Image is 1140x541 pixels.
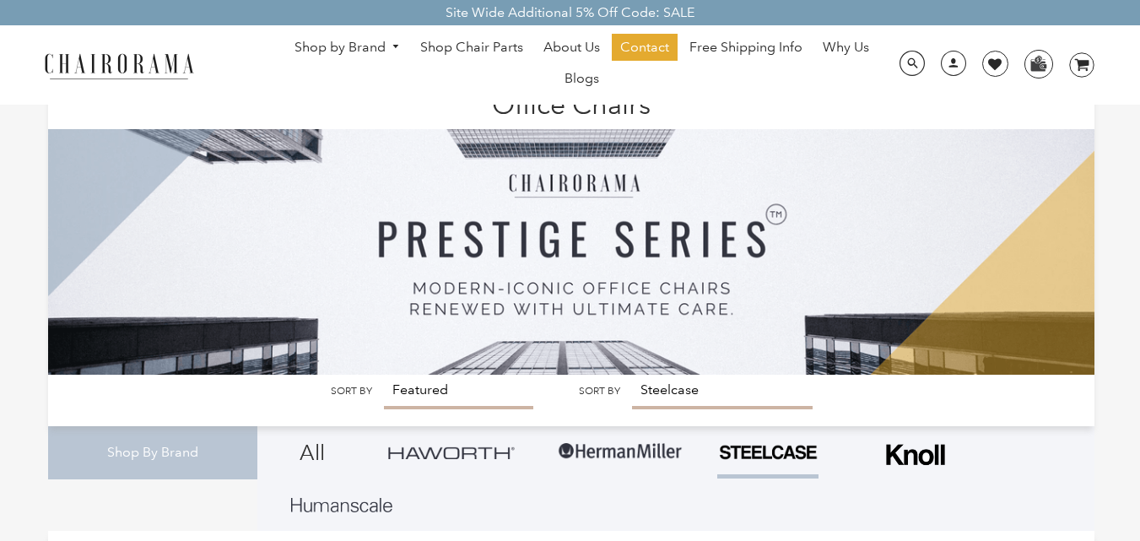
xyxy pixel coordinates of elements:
img: chairorama [35,51,203,80]
a: About Us [535,34,608,61]
span: About Us [543,39,600,57]
span: Free Shipping Info [689,39,802,57]
img: Layer_1_1.png [291,498,392,513]
a: Contact [612,34,678,61]
label: Sort by [579,385,620,398]
a: All [270,426,354,479]
img: Group_4be16a4b-c81a-4a6e-a540-764d0a8faf6e.png [388,446,515,459]
label: Sort by [331,385,372,398]
a: Why Us [814,34,878,61]
span: Contact [620,39,669,57]
div: Shop By Brand [48,426,257,479]
a: Shop by Brand [286,35,409,61]
a: Shop Chair Parts [412,34,532,61]
nav: DesktopNavigation [275,34,889,96]
img: Frame_4.png [882,433,949,476]
a: Free Shipping Info [681,34,811,61]
img: PHOTO-2024-07-09-00-53-10-removebg-preview.png [717,443,819,462]
span: Blogs [565,70,599,88]
span: Shop Chair Parts [420,39,523,57]
img: Office Chairs [48,84,1094,375]
img: WhatsApp_Image_2024-07-12_at_16.23.01.webp [1025,51,1051,76]
img: Group-1.png [557,426,683,477]
span: Why Us [823,39,869,57]
a: Blogs [556,65,608,92]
